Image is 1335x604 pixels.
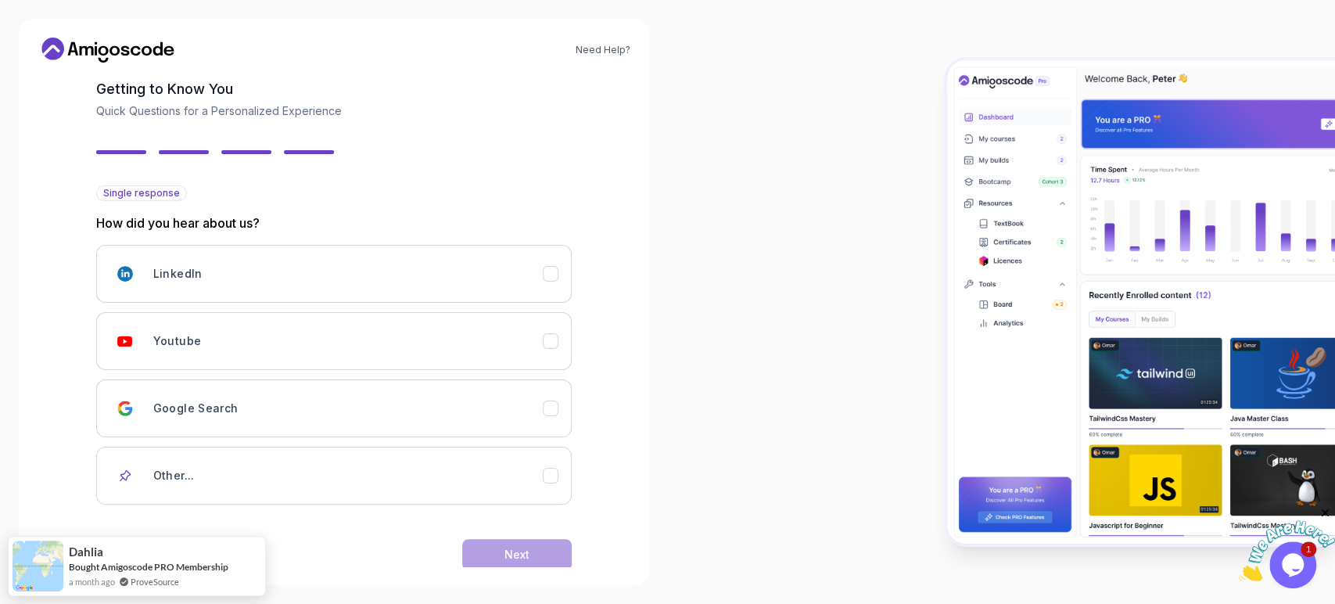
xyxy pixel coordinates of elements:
span: a month ago [69,575,115,588]
h3: Other... [153,468,195,484]
iframe: chat widget [1238,506,1335,581]
button: Next [462,539,572,570]
a: ProveSource [131,575,179,588]
img: provesource social proof notification image [13,541,63,591]
h3: Youtube [153,333,201,349]
span: Single response [103,187,180,200]
a: Amigoscode PRO Membership [101,561,228,573]
a: Home link [38,38,178,63]
div: Next [504,547,529,563]
h3: Google Search [153,401,239,416]
button: LinkedIn [96,245,572,303]
img: Amigoscode Dashboard [947,60,1335,544]
p: Quick Questions for a Personalized Experience [96,103,572,119]
h2: Getting to Know You [96,78,572,100]
span: Dahlia [69,545,103,559]
a: Need Help? [576,44,630,56]
button: Youtube [96,312,572,370]
h3: LinkedIn [153,266,203,282]
span: Bought [69,561,99,573]
button: Other... [96,447,572,505]
p: How did you hear about us? [96,214,572,232]
button: Google Search [96,379,572,437]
